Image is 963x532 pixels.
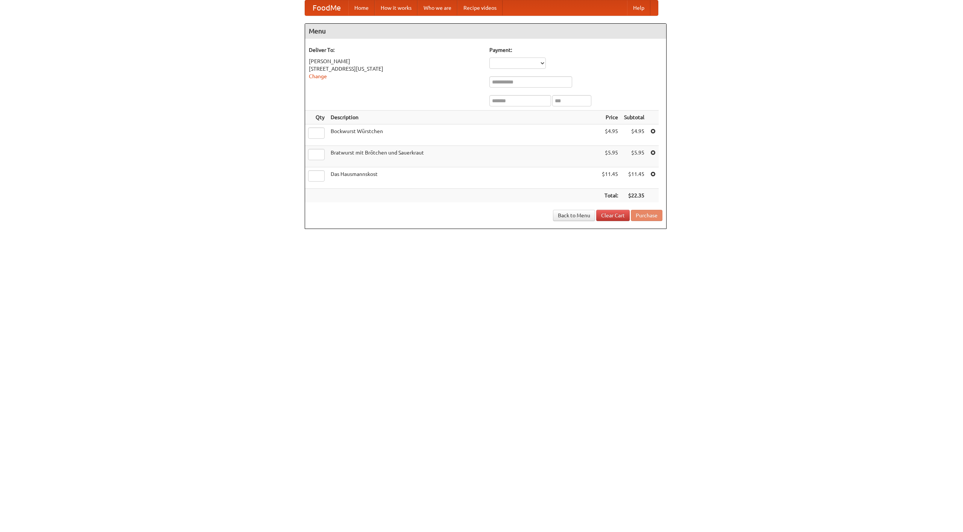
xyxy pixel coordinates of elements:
[328,111,599,124] th: Description
[309,46,482,54] h5: Deliver To:
[305,24,666,39] h4: Menu
[599,146,621,167] td: $5.95
[596,210,630,221] a: Clear Cart
[309,58,482,65] div: [PERSON_NAME]
[309,65,482,73] div: [STREET_ADDRESS][US_STATE]
[627,0,650,15] a: Help
[328,124,599,146] td: Bockwurst Würstchen
[599,124,621,146] td: $4.95
[328,146,599,167] td: Bratwurst mit Brötchen und Sauerkraut
[328,167,599,189] td: Das Hausmannskost
[599,189,621,203] th: Total:
[599,167,621,189] td: $11.45
[418,0,457,15] a: Who we are
[621,146,647,167] td: $5.95
[631,210,662,221] button: Purchase
[489,46,662,54] h5: Payment:
[599,111,621,124] th: Price
[305,0,348,15] a: FoodMe
[348,0,375,15] a: Home
[621,124,647,146] td: $4.95
[309,73,327,79] a: Change
[621,189,647,203] th: $22.35
[375,0,418,15] a: How it works
[457,0,503,15] a: Recipe videos
[305,111,328,124] th: Qty
[553,210,595,221] a: Back to Menu
[621,111,647,124] th: Subtotal
[621,167,647,189] td: $11.45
